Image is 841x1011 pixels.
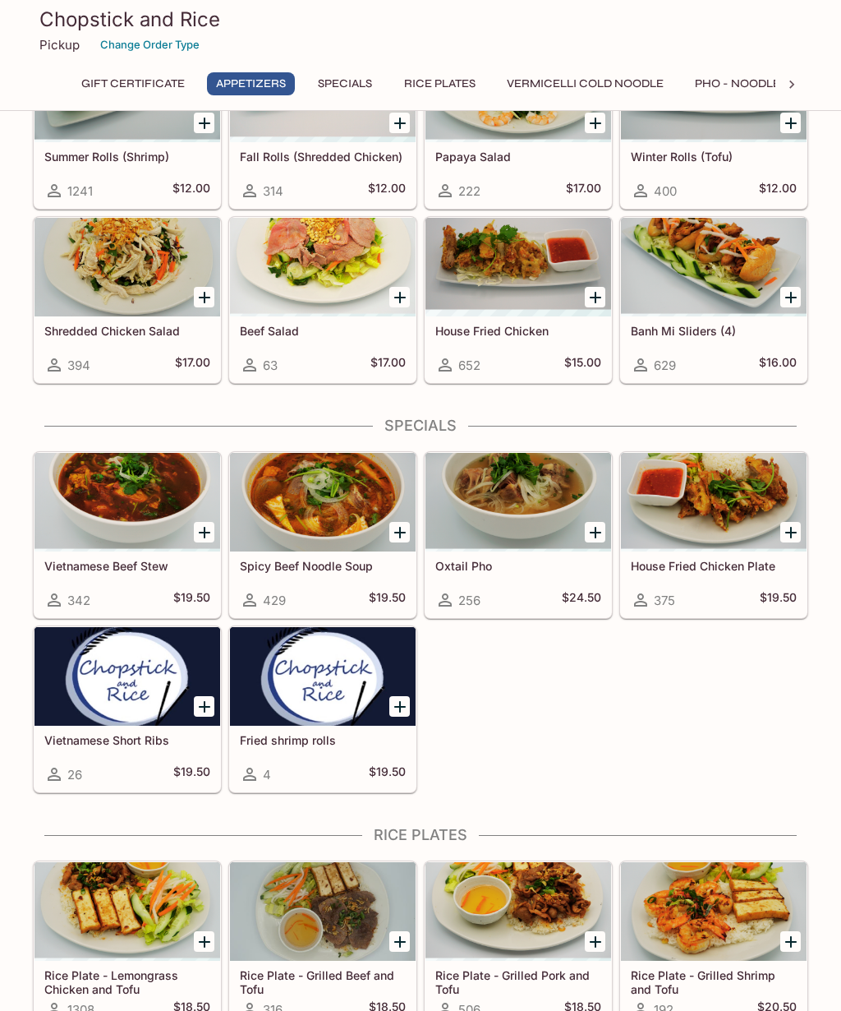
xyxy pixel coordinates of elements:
[585,931,605,952] button: Add Rice Plate - Grilled Pork and Tofu
[389,287,410,307] button: Add Beef Salad
[654,593,675,608] span: 375
[44,150,210,164] h5: Summer Rolls (Shrimp)
[34,217,221,383] a: Shredded Chicken Salad394$17.00
[67,358,90,373] span: 394
[368,181,406,201] h5: $12.00
[194,931,214,952] button: Add Rice Plate - Lemongrass Chicken and Tofu
[780,113,801,133] button: Add Winter Rolls (Tofu)
[780,522,801,542] button: Add House Fried Chicken Plate
[395,72,485,95] button: Rice Plates
[621,218,807,316] div: Banh Mi Sliders (4)
[562,590,601,610] h5: $24.50
[229,452,416,618] a: Spicy Beef Noodle Soup429$19.50
[585,522,605,542] button: Add Oxtail Pho
[620,43,807,209] a: Winter Rolls (Tofu)400$12.00
[72,72,194,95] button: Gift Certificate
[389,522,410,542] button: Add Spicy Beef Noodle Soup
[34,43,221,209] a: Summer Rolls (Shrimp)1241$12.00
[389,931,410,952] button: Add Rice Plate - Grilled Beef and Tofu
[621,453,807,552] div: House Fried Chicken Plate
[308,72,382,95] button: Specials
[44,968,210,995] h5: Rice Plate - Lemongrass Chicken and Tofu
[229,43,416,209] a: Fall Rolls (Shredded Chicken)314$12.00
[229,217,416,383] a: Beef Salad63$17.00
[759,355,797,375] h5: $16.00
[621,44,807,142] div: Winter Rolls (Tofu)
[389,113,410,133] button: Add Fall Rolls (Shredded Chicken)
[240,150,406,164] h5: Fall Rolls (Shredded Chicken)
[564,355,601,375] h5: $15.00
[389,696,410,717] button: Add Fried shrimp rolls
[425,44,611,142] div: Papaya Salad
[631,324,797,338] h5: Banh Mi Sliders (4)
[194,696,214,717] button: Add Vietnamese Short Ribs
[34,627,220,726] div: Vietnamese Short Ribs
[93,32,207,58] button: Change Order Type
[435,324,601,338] h5: House Fried Chicken
[425,218,611,316] div: House Fried Chicken
[425,862,611,961] div: Rice Plate - Grilled Pork and Tofu
[780,931,801,952] button: Add Rice Plate - Grilled Shrimp and Tofu
[566,181,601,201] h5: $17.00
[654,358,676,373] span: 629
[39,7,802,32] h3: Chopstick and Rice
[230,218,416,316] div: Beef Salad
[67,767,82,782] span: 26
[263,593,286,608] span: 429
[263,767,271,782] span: 4
[263,183,283,199] span: 314
[230,627,416,726] div: Fried shrimp rolls
[34,626,221,792] a: Vietnamese Short Ribs26$19.50
[435,559,601,573] h5: Oxtail Pho
[207,72,295,95] button: Appetizers
[67,183,93,199] span: 1241
[425,452,612,618] a: Oxtail Pho256$24.50
[194,113,214,133] button: Add Summer Rolls (Shrimp)
[240,733,406,747] h5: Fried shrimp rolls
[34,453,220,552] div: Vietnamese Beef Stew
[654,183,677,199] span: 400
[425,453,611,552] div: Oxtail Pho
[194,522,214,542] button: Add Vietnamese Beef Stew
[760,590,797,610] h5: $19.50
[498,72,673,95] button: Vermicelli Cold Noodle
[780,287,801,307] button: Add Banh Mi Sliders (4)
[631,559,797,573] h5: House Fried Chicken Plate
[229,626,416,792] a: Fried shrimp rolls4$19.50
[173,764,210,784] h5: $19.50
[369,590,406,610] h5: $19.50
[39,37,80,53] p: Pickup
[425,217,612,383] a: House Fried Chicken652$15.00
[240,968,406,995] h5: Rice Plate - Grilled Beef and Tofu
[620,452,807,618] a: House Fried Chicken Plate375$19.50
[34,218,220,316] div: Shredded Chicken Salad
[631,968,797,995] h5: Rice Plate - Grilled Shrimp and Tofu
[620,217,807,383] a: Banh Mi Sliders (4)629$16.00
[621,862,807,961] div: Rice Plate - Grilled Shrimp and Tofu
[458,358,480,373] span: 652
[435,968,601,995] h5: Rice Plate - Grilled Pork and Tofu
[425,43,612,209] a: Papaya Salad222$17.00
[173,590,210,610] h5: $19.50
[33,826,808,844] h4: Rice Plates
[263,358,278,373] span: 63
[370,355,406,375] h5: $17.00
[369,764,406,784] h5: $19.50
[44,324,210,338] h5: Shredded Chicken Salad
[230,44,416,142] div: Fall Rolls (Shredded Chicken)
[175,355,210,375] h5: $17.00
[67,593,90,608] span: 342
[585,287,605,307] button: Add House Fried Chicken
[34,44,220,142] div: Summer Rolls (Shrimp)
[458,593,480,608] span: 256
[172,181,210,201] h5: $12.00
[759,181,797,201] h5: $12.00
[435,150,601,164] h5: Papaya Salad
[240,559,406,573] h5: Spicy Beef Noodle Soup
[34,862,220,961] div: Rice Plate - Lemongrass Chicken and Tofu
[44,559,210,573] h5: Vietnamese Beef Stew
[458,183,480,199] span: 222
[34,452,221,618] a: Vietnamese Beef Stew342$19.50
[230,862,416,961] div: Rice Plate - Grilled Beef and Tofu
[44,733,210,747] h5: Vietnamese Short Ribs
